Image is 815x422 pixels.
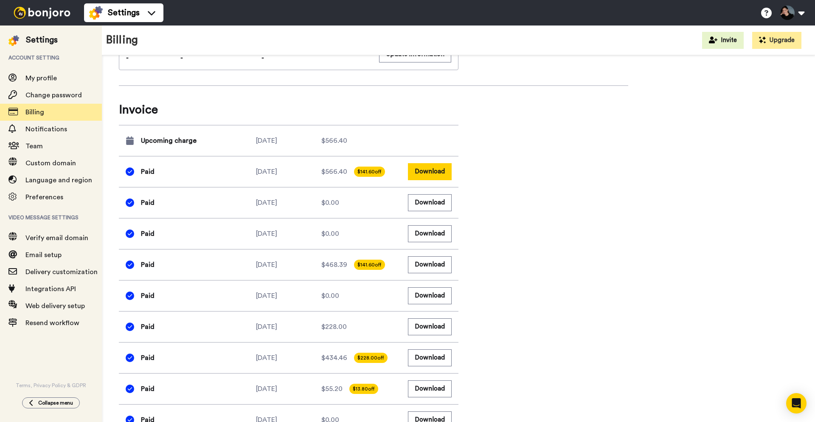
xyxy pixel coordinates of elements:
span: Upcoming charge [141,136,197,146]
span: Team [25,143,43,150]
span: Paid [141,260,155,270]
img: settings-colored.svg [89,6,103,20]
span: - [180,54,183,61]
span: Invoice [119,101,458,118]
span: Delivery customization [25,269,98,275]
img: bj-logo-header-white.svg [10,7,74,19]
div: [DATE] [256,136,321,146]
button: Download [408,287,452,304]
button: Download [408,380,452,397]
span: Paid [141,229,155,239]
span: Billing [25,109,44,116]
button: Download [408,318,452,335]
h1: Billing [106,34,138,46]
button: Download [408,194,452,211]
div: [DATE] [256,353,321,363]
div: [DATE] [256,229,321,239]
span: $0.00 [321,291,339,301]
span: $141.60 off [354,167,385,177]
img: settings-colored.svg [8,35,19,46]
span: - [126,54,129,61]
span: $0.00 [321,229,339,239]
span: Settings [108,7,140,19]
span: Language and region [25,177,92,184]
div: [DATE] [256,291,321,301]
span: $13.80 off [349,384,378,394]
span: - [261,54,264,61]
span: Collapse menu [38,399,73,406]
span: Paid [141,167,155,177]
button: Collapse menu [22,397,80,408]
div: [DATE] [256,260,321,270]
span: $566.40 [321,167,347,177]
span: Paid [141,198,155,208]
span: Verify email domain [25,235,88,241]
div: Open Intercom Messenger [786,393,807,414]
span: $55.20 [321,384,343,394]
div: [DATE] [256,198,321,208]
span: Web delivery setup [25,303,85,309]
span: $0.00 [321,198,339,208]
span: Custom domain [25,160,76,167]
span: Change password [25,92,82,99]
div: [DATE] [256,384,321,394]
span: Paid [141,353,155,363]
span: Email setup [25,252,62,258]
button: Upgrade [752,32,801,49]
span: Paid [141,322,155,332]
span: $434.46 [321,353,347,363]
button: Download [408,256,452,273]
div: $566.40 [321,136,387,146]
button: Download [408,349,452,366]
span: $228.00 off [354,353,388,363]
span: $228.00 [321,322,347,332]
div: Settings [26,34,58,46]
span: Resend workflow [25,320,79,326]
span: Paid [141,384,155,394]
span: Integrations API [25,286,76,292]
button: Download [408,225,452,242]
span: Preferences [25,194,63,201]
button: Invite [702,32,744,49]
button: Download [408,163,452,180]
div: [DATE] [256,167,321,177]
div: [DATE] [256,322,321,332]
span: Notifications [25,126,67,133]
span: My profile [25,75,57,82]
span: $141.60 off [354,260,385,270]
span: Paid [141,291,155,301]
span: $468.39 [321,260,347,270]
